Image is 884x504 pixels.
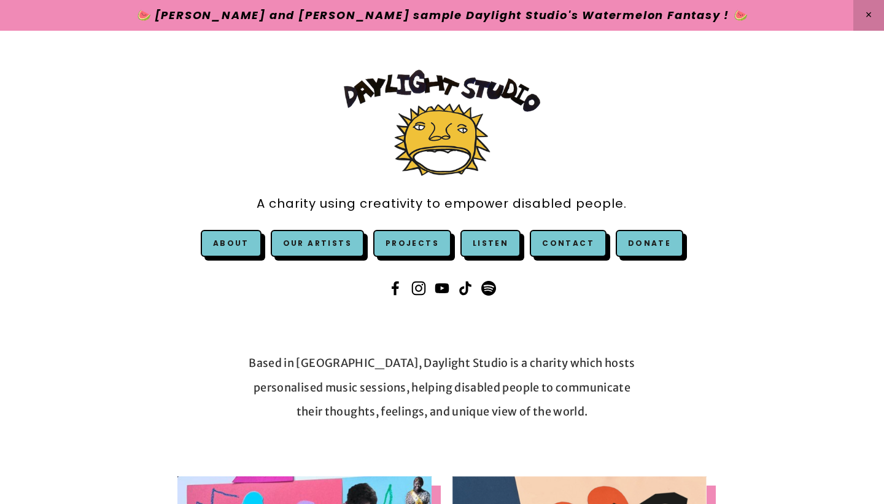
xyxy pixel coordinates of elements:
[473,238,508,248] a: Listen
[616,230,683,257] a: Donate
[213,238,249,248] a: About
[271,230,364,257] a: Our Artists
[344,69,540,176] img: Daylight Studio
[373,230,451,257] a: Projects
[246,351,638,424] p: Based in [GEOGRAPHIC_DATA], Daylight Studio is a charity which hosts personalised music sessions,...
[257,190,627,218] a: A charity using creativity to empower disabled people.
[530,230,607,257] a: Contact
